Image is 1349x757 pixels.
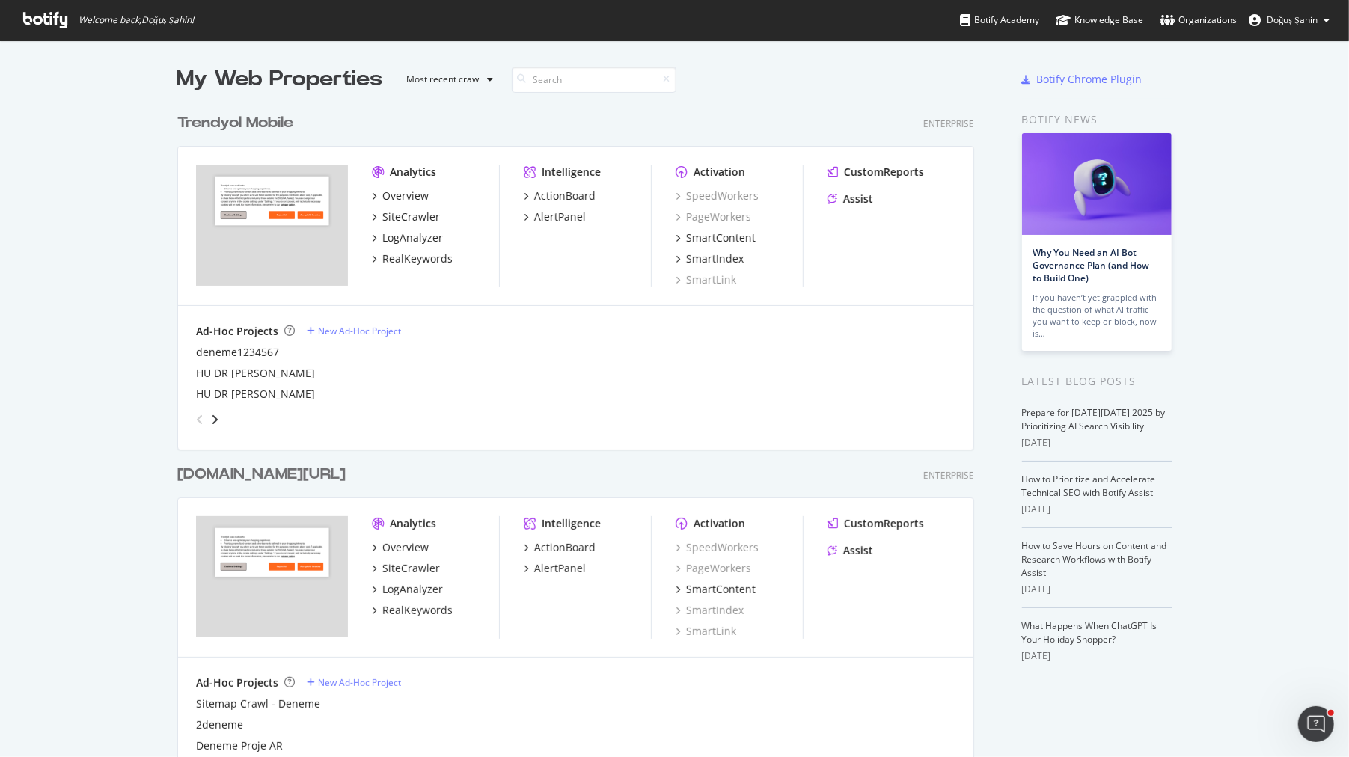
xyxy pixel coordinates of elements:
[512,67,676,93] input: Search
[1056,13,1144,28] div: Knowledge Base
[844,165,924,180] div: CustomReports
[390,165,436,180] div: Analytics
[196,717,243,732] a: 2deneme
[1022,473,1156,499] a: How to Prioritize and Accelerate Technical SEO with Botify Assist
[844,516,924,531] div: CustomReports
[1037,72,1142,87] div: Botify Chrome Plugin
[676,582,756,597] a: SmartContent
[372,189,429,203] a: Overview
[196,345,279,360] a: deneme1234567
[534,561,586,576] div: AlertPanel
[372,251,453,266] a: RealKeywords
[177,64,383,94] div: My Web Properties
[1022,619,1157,646] a: What Happens When ChatGPT Is Your Holiday Shopper?
[828,516,924,531] a: CustomReports
[382,582,443,597] div: LogAnalyzer
[542,165,601,180] div: Intelligence
[1022,539,1167,579] a: How to Save Hours on Content and Research Workflows with Botify Assist
[1022,649,1172,663] div: [DATE]
[524,561,586,576] a: AlertPanel
[676,189,759,203] a: SpeedWorkers
[686,251,744,266] div: SmartIndex
[828,543,873,558] a: Assist
[676,272,736,287] a: SmartLink
[196,696,320,711] a: Sitemap Crawl - Deneme
[1022,133,1172,235] img: Why You Need an AI Bot Governance Plan (and How to Build One)
[676,251,744,266] a: SmartIndex
[828,191,873,206] a: Assist
[395,67,500,91] button: Most recent crawl
[372,582,443,597] a: LogAnalyzer
[196,738,283,753] a: Deneme Proje AR
[307,676,401,689] a: New Ad-Hoc Project
[1022,373,1172,390] div: Latest Blog Posts
[1267,13,1318,26] span: Doğuş Şahin
[382,189,429,203] div: Overview
[177,464,352,485] a: [DOMAIN_NAME][URL]
[390,516,436,531] div: Analytics
[1238,8,1342,32] button: Doğuş Şahin
[676,603,744,618] a: SmartIndex
[686,582,756,597] div: SmartContent
[382,540,429,555] div: Overview
[676,230,756,245] a: SmartContent
[196,165,348,286] img: trendyol.com
[843,191,873,206] div: Assist
[694,516,745,531] div: Activation
[382,251,453,266] div: RealKeywords
[382,209,440,224] div: SiteCrawler
[1022,436,1172,450] div: [DATE]
[676,624,736,639] a: SmartLink
[542,516,601,531] div: Intelligence
[407,75,482,84] div: Most recent crawl
[1160,13,1238,28] div: Organizations
[923,469,974,482] div: Enterprise
[382,603,453,618] div: RealKeywords
[318,325,401,337] div: New Ad-Hoc Project
[534,189,596,203] div: ActionBoard
[961,13,1040,28] div: Botify Academy
[372,540,429,555] a: Overview
[1022,72,1142,87] a: Botify Chrome Plugin
[828,165,924,180] a: CustomReports
[196,387,315,402] a: HU DR [PERSON_NAME]
[1033,246,1150,284] a: Why You Need an AI Bot Governance Plan (and How to Build One)
[196,366,315,381] a: HU DR [PERSON_NAME]
[676,561,751,576] a: PageWorkers
[686,230,756,245] div: SmartContent
[196,516,348,637] img: trendyol.com/ar
[1022,111,1172,128] div: Botify news
[372,561,440,576] a: SiteCrawler
[372,209,440,224] a: SiteCrawler
[196,324,278,339] div: Ad-Hoc Projects
[524,209,586,224] a: AlertPanel
[318,676,401,689] div: New Ad-Hoc Project
[196,675,278,690] div: Ad-Hoc Projects
[209,412,220,427] div: angle-right
[676,209,751,224] a: PageWorkers
[372,230,443,245] a: LogAnalyzer
[190,408,209,432] div: angle-left
[1022,503,1172,516] div: [DATE]
[923,117,974,130] div: Enterprise
[524,189,596,203] a: ActionBoard
[372,603,453,618] a: RealKeywords
[382,561,440,576] div: SiteCrawler
[534,540,596,555] div: ActionBoard
[676,540,759,555] a: SpeedWorkers
[534,209,586,224] div: AlertPanel
[79,14,194,26] span: Welcome back, Doğuş Şahin !
[382,230,443,245] div: LogAnalyzer
[843,543,873,558] div: Assist
[1022,406,1166,432] a: Prepare for [DATE][DATE] 2025 by Prioritizing AI Search Visibility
